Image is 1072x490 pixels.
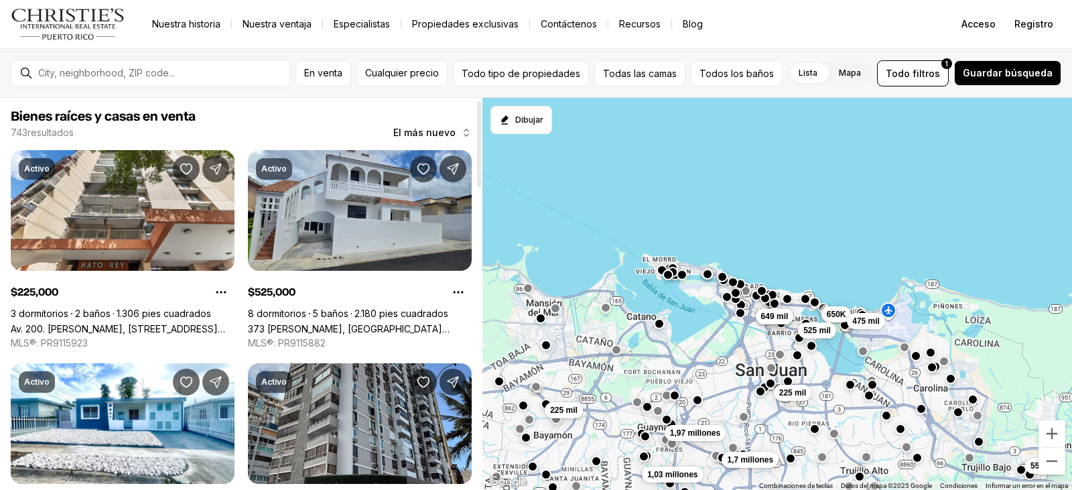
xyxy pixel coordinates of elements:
font: Cualquier precio [365,67,439,78]
font: Mapa [839,68,861,78]
font: filtros [913,68,940,79]
button: Compartir propiedad [202,156,229,182]
button: Compartir propiedad [440,156,466,182]
font: Activo [24,164,50,174]
font: Todos los baños [699,68,774,79]
button: Acceso [953,11,1004,38]
font: 225 mil [550,406,578,415]
button: 225 mil [545,402,583,418]
font: 225 mil [779,388,807,397]
a: Av. 200. Jesús T. Piñero, 200 AV. JESÚS T. PIÑERO, #21-M, SAN JUAN PR, 00918 [11,323,234,334]
font: Activo [261,164,287,174]
button: Cualquier precio [356,60,448,86]
font: En venta [304,67,342,78]
font: resultados [27,127,74,138]
button: Compartir propiedad [202,369,229,395]
font: Contáctenos [541,18,597,29]
font: Todas las camas [603,68,677,79]
button: Opciones de propiedad [208,279,234,306]
font: Todo [886,68,910,79]
font: 1,03 millones [647,470,697,479]
button: 525 mil [798,322,836,339]
button: 649 mil [756,308,794,324]
button: Guardar búsqueda [954,60,1061,86]
a: 373 LUTZ, SAN JUAN PR, 00901 [248,323,472,334]
button: Guardar Propiedad: 4123 ISLA VERDE AVENUE #203 [410,369,437,395]
button: 475 mil [847,313,885,329]
font: Propiedades exclusivas [412,18,519,29]
font: Especialistas [334,18,390,29]
font: Nuestra ventaja [243,18,312,29]
button: Empezar a dibujar [490,106,552,134]
button: 1,03 millones [642,467,703,483]
font: 1 [945,60,948,68]
button: El más nuevo [385,119,480,146]
button: Todos los baños [691,60,783,86]
button: 1,7 millones [722,452,779,468]
a: Nuestra historia [141,15,231,34]
font: Activo [24,377,50,387]
font: 475 mil [852,316,880,326]
font: 525 mil [803,326,831,335]
a: Especialistas [323,15,401,34]
font: Bienes raíces y casas en venta [11,110,196,123]
a: Propiedades exclusivas [401,15,529,34]
button: Guardar propiedad: 373 LUTZ [410,156,437,182]
button: Registro [1006,11,1061,38]
font: Datos del mapa ©2025 Google [841,482,932,489]
a: Nuestra ventaja [232,15,322,34]
font: 1,7 millones [727,455,773,465]
font: Todo tipo de propiedades [462,68,580,79]
font: El más nuevo [393,127,456,138]
font: Nuestra historia [152,18,220,29]
button: Compartir propiedad [440,369,466,395]
img: logo [11,8,125,40]
button: Todas las camas [594,60,685,86]
font: Activo [261,377,287,387]
font: 650K [827,310,846,319]
button: 225 mil [774,385,812,401]
font: Blog [683,18,703,29]
font: 649 mil [761,312,789,321]
a: Blog [672,15,714,34]
button: 650K [821,306,852,322]
button: Todo tipo de propiedades [453,60,589,86]
button: En venta [295,60,351,86]
button: Todofiltros1 [877,60,949,86]
font: Recursos [619,18,661,29]
font: Dibujar [515,115,543,125]
font: Acceso [961,18,996,29]
button: Contáctenos [530,15,608,34]
button: Opciones de propiedad [445,279,472,306]
button: 1,97 millones [665,425,726,441]
font: 743 [11,127,27,138]
button: Guardar Propiedad: 200 Av. Jesús T. Piñero, 200 AV. JESÚS T. PIÑERO, #21-M [173,156,200,182]
font: Lista [799,68,817,78]
button: Guardar Propiedad: 7 A 33 CALLE BOLIVIA [173,369,200,395]
font: Guardar búsqueda [963,67,1053,78]
font: 1,97 millones [670,428,720,438]
font: Registro [1014,18,1053,29]
a: Recursos [608,15,671,34]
